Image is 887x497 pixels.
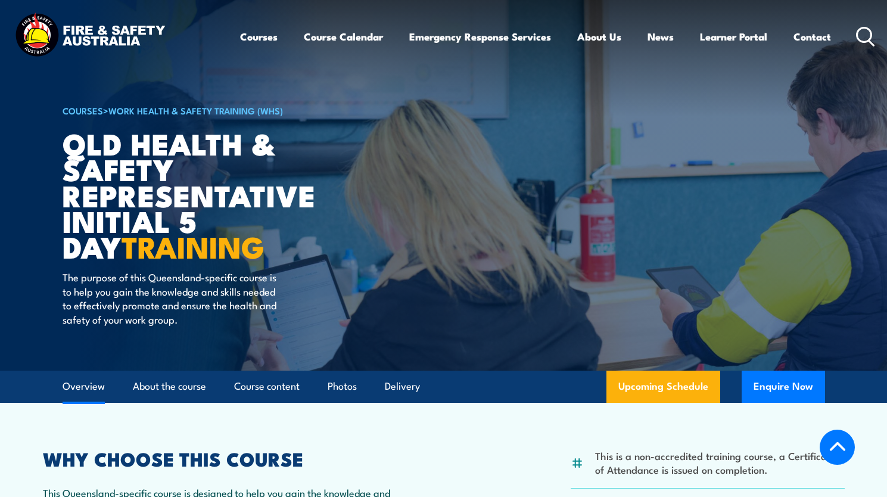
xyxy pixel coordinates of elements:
[304,21,383,52] a: Course Calendar
[409,21,551,52] a: Emergency Response Services
[63,371,105,402] a: Overview
[234,371,300,402] a: Course content
[63,270,280,326] p: The purpose of this Queensland-specific course is to help you gain the knowledge and skills neede...
[240,21,278,52] a: Courses
[108,104,283,117] a: Work Health & Safety Training (WHS)
[595,449,845,477] li: This is a non-accredited training course, a Certificate of Attendance is issued on completion.
[700,21,767,52] a: Learner Portal
[122,223,264,269] strong: TRAINING
[63,103,357,117] h6: >
[63,104,103,117] a: COURSES
[606,371,720,403] a: Upcoming Schedule
[577,21,621,52] a: About Us
[63,130,357,259] h1: QLD Health & Safety Representative Initial 5 Day
[43,450,391,467] h2: WHY CHOOSE THIS COURSE
[328,371,357,402] a: Photos
[133,371,206,402] a: About the course
[742,371,825,403] button: Enquire Now
[648,21,674,52] a: News
[385,371,420,402] a: Delivery
[793,21,831,52] a: Contact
